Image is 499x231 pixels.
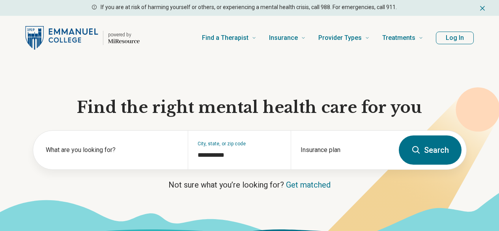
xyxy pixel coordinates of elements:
[269,22,306,54] a: Insurance
[33,97,467,118] h1: Find the right mental health care for you
[101,3,397,11] p: If you are at risk of harming yourself or others, or experiencing a mental health crisis, call 98...
[436,32,474,44] button: Log In
[202,22,256,54] a: Find a Therapist
[108,32,140,38] p: powered by
[382,22,423,54] a: Treatments
[202,32,249,43] span: Find a Therapist
[25,25,140,51] a: Home page
[46,145,178,155] label: What are you looking for?
[33,179,467,190] p: Not sure what you’re looking for?
[478,3,486,13] button: Dismiss
[286,180,331,190] a: Get matched
[399,135,462,165] button: Search
[318,22,370,54] a: Provider Types
[269,32,298,43] span: Insurance
[382,32,415,43] span: Treatments
[318,32,362,43] span: Provider Types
